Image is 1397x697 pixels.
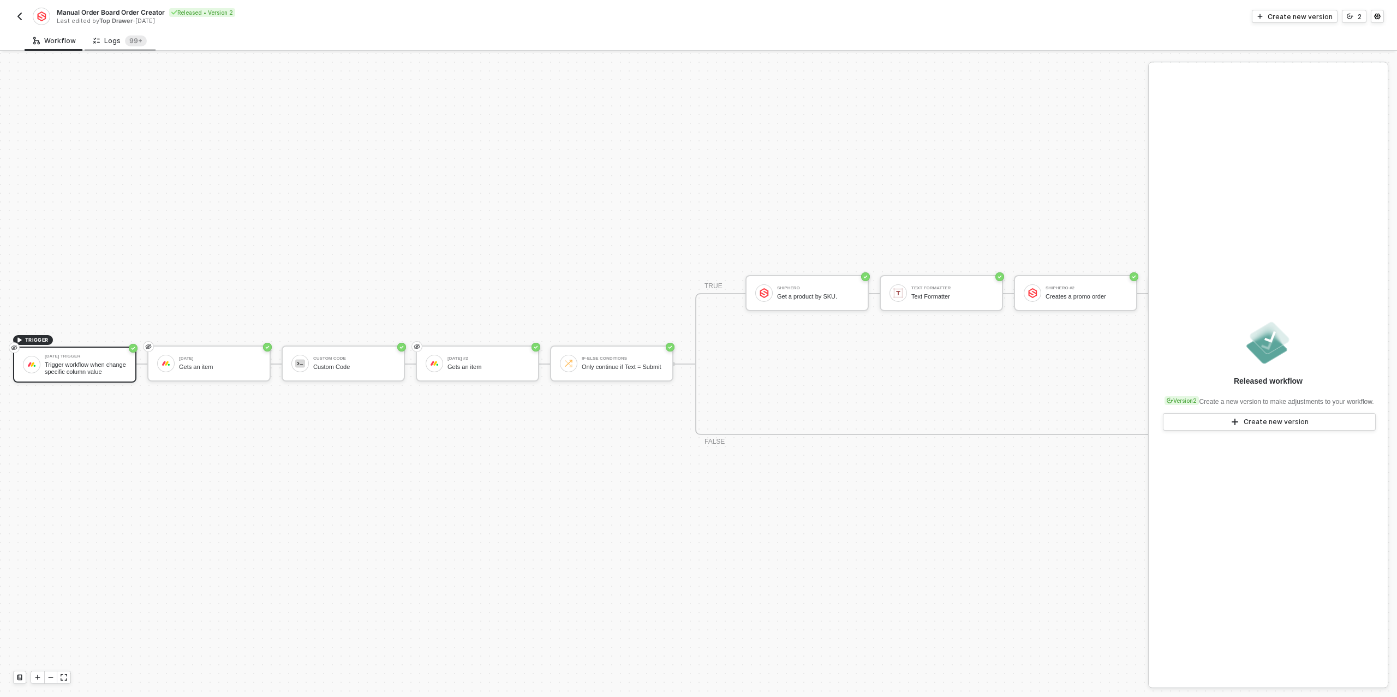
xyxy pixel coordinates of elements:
div: FALSE [705,437,725,447]
div: Gets an item [447,364,529,371]
span: eye-invisible [414,342,420,351]
button: Create new version [1163,413,1376,431]
div: [DATE] [179,356,261,361]
div: Custom Code [313,356,395,361]
div: Text Formatter [911,293,993,300]
div: [DATE] #2 [447,356,529,361]
span: icon-settings [1374,13,1381,20]
span: icon-play [34,674,41,681]
span: icon-expand [61,674,67,681]
img: back [15,12,24,21]
img: icon [759,288,769,298]
div: [DATE] Trigger [45,354,127,359]
span: icon-play [16,337,23,343]
span: icon-success-page [1130,272,1138,281]
img: icon [564,359,574,368]
span: icon-versioning [1347,13,1353,20]
div: Last edited by - [DATE] [57,17,697,25]
span: Manual Order Board Order Creator [57,8,165,17]
span: icon-versioning [1167,397,1173,404]
img: integration-icon [37,11,46,21]
div: Create new version [1244,418,1309,426]
div: TRUE [705,281,723,291]
div: Create a new version to make adjustments to your workflow. [1162,391,1374,407]
div: Logs [93,35,147,46]
img: icon [161,359,171,368]
div: If-Else Conditions [582,356,664,361]
span: TRIGGER [25,336,49,344]
span: icon-success-page [666,343,674,352]
button: 2 [1342,10,1366,23]
span: icon-success-page [397,343,406,352]
div: Only continue if Text = Submit [582,364,664,371]
div: ShipHero [777,286,859,290]
div: Custom Code [313,364,395,371]
span: icon-success-page [861,272,870,281]
div: Workflow [33,37,76,45]
div: Get a product by SKU. [777,293,859,300]
img: icon [893,288,903,298]
span: icon-success-page [532,343,540,352]
img: icon [295,359,305,368]
div: 2 [1358,12,1362,21]
span: icon-success-page [129,344,138,353]
button: Create new version [1252,10,1338,23]
div: ShipHero #2 [1046,286,1127,290]
span: Top Drawer [99,17,133,25]
span: eye-invisible [145,342,152,351]
span: icon-minus [47,674,54,681]
span: eye-invisible [11,343,17,352]
img: released.png [1244,319,1292,367]
span: icon-success-page [995,272,1004,281]
div: Version 2 [1165,396,1199,405]
div: Text Formatter [911,286,993,290]
sup: 173 [125,35,147,46]
div: Released • Version 2 [169,8,235,17]
img: icon [27,360,37,370]
div: Gets an item [179,364,261,371]
span: icon-play [1257,13,1263,20]
div: Released workflow [1234,376,1303,386]
div: Create new version [1268,12,1333,21]
div: Trigger workflow when change specific column value [45,361,127,375]
img: icon [429,359,439,368]
div: Creates a promo order [1046,293,1127,300]
span: icon-success-page [263,343,272,352]
span: icon-play [1231,418,1239,426]
img: icon [1028,288,1037,298]
button: back [13,10,26,23]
